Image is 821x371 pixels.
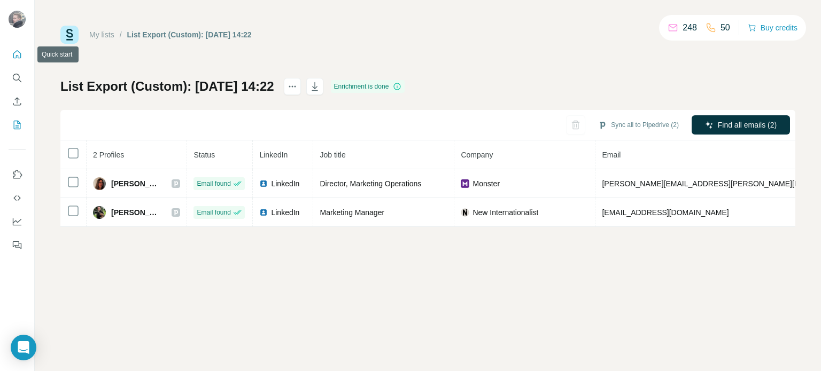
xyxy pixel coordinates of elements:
span: Monster [473,178,500,189]
span: Email found [197,208,230,217]
span: Director, Marketing Operations [320,179,421,188]
button: Use Surfe API [9,188,26,208]
button: Use Surfe on LinkedIn [9,165,26,184]
span: Find all emails (2) [718,120,777,130]
span: Company [461,151,493,159]
p: 50 [721,21,730,34]
h1: List Export (Custom): [DATE] 14:22 [60,78,274,95]
button: Search [9,68,26,88]
div: Enrichment is done [331,80,405,93]
button: Quick start [9,45,26,64]
img: Avatar [9,11,26,28]
span: LinkedIn [271,207,299,218]
span: [PERSON_NAME] [111,207,161,218]
img: company-logo [461,179,469,188]
span: Email [602,151,621,159]
img: LinkedIn logo [259,208,268,217]
span: LinkedIn [259,151,288,159]
span: 2 Profiles [93,151,124,159]
button: Find all emails (2) [692,115,790,135]
span: [EMAIL_ADDRESS][DOMAIN_NAME] [602,208,729,217]
img: Avatar [93,177,106,190]
a: My lists [89,30,114,39]
span: Job title [320,151,345,159]
button: Feedback [9,235,26,255]
img: LinkedIn logo [259,179,268,188]
span: Status [193,151,215,159]
span: LinkedIn [271,178,299,189]
p: 248 [683,21,697,34]
li: / [120,29,122,40]
button: Dashboard [9,212,26,231]
img: company-logo [461,208,469,217]
button: Sync all to Pipedrive (2) [591,117,686,133]
button: actions [284,78,301,95]
span: Email found [197,179,230,188]
span: New Internationalist [473,207,538,218]
button: Enrich CSV [9,92,26,111]
span: [PERSON_NAME] [111,178,161,189]
button: Buy credits [748,20,797,35]
span: Marketing Manager [320,208,384,217]
button: My lists [9,115,26,135]
div: List Export (Custom): [DATE] 14:22 [127,29,252,40]
div: Open Intercom Messenger [11,335,36,360]
img: Avatar [93,206,106,219]
img: Surfe Logo [60,26,79,44]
